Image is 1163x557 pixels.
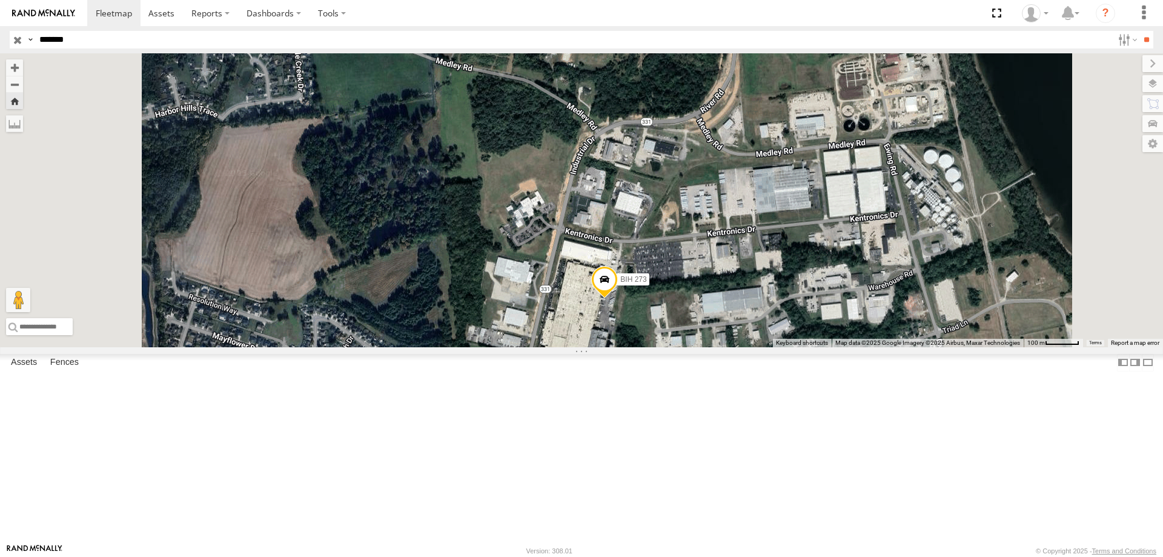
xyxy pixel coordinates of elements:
a: Terms and Conditions [1092,547,1156,555]
button: Zoom out [6,76,23,93]
label: Assets [5,354,43,371]
button: Zoom in [6,59,23,76]
a: Report a map error [1111,339,1159,346]
label: Dock Summary Table to the Left [1117,354,1129,372]
span: BIH 273 [620,275,646,284]
div: Version: 308.01 [526,547,572,555]
label: Hide Summary Table [1142,354,1154,372]
label: Dock Summary Table to the Right [1129,354,1141,372]
button: Zoom Home [6,93,23,109]
img: rand-logo.svg [12,9,75,18]
a: Visit our Website [7,545,62,557]
label: Map Settings [1142,135,1163,152]
label: Search Query [25,31,35,48]
button: Map Scale: 100 m per 53 pixels [1024,339,1083,347]
i: ? [1096,4,1115,23]
button: Keyboard shortcuts [776,339,828,347]
span: 100 m [1027,339,1045,346]
label: Measure [6,115,23,132]
label: Search Filter Options [1113,31,1139,48]
label: Fences [44,354,85,371]
button: Drag Pegman onto the map to open Street View [6,288,30,312]
a: Terms (opens in new tab) [1089,341,1102,345]
div: © Copyright 2025 - [1036,547,1156,555]
div: Nele . [1018,4,1053,22]
span: Map data ©2025 Google Imagery ©2025 Airbus, Maxar Technologies [835,339,1020,346]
